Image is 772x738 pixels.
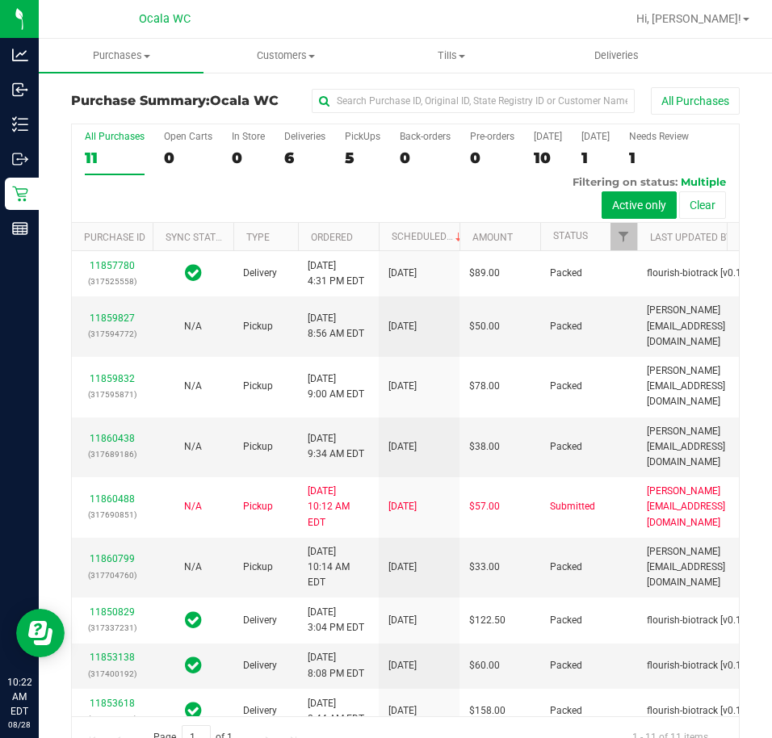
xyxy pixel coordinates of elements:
p: 10:22 AM EDT [7,675,31,719]
span: Pickup [243,499,273,514]
div: Open Carts [164,131,212,142]
div: Back-orders [400,131,451,142]
p: (317704760) [82,568,143,583]
span: [DATE] 9:00 AM EDT [308,371,364,402]
a: 11860799 [90,553,135,564]
a: Purchase ID [84,232,145,243]
button: N/A [184,499,202,514]
span: Multiple [681,175,726,188]
h3: Purchase Summary: [71,94,294,108]
p: (317525558) [82,274,143,289]
span: Not Applicable [184,380,202,392]
span: Customers [204,48,367,63]
span: Ocala WC [139,12,191,26]
span: Not Applicable [184,321,202,332]
input: Search Purchase ID, Original ID, State Registry ID or Customer Name... [312,89,635,113]
p: (317400192) [82,666,143,681]
a: 11860438 [90,433,135,444]
span: [DATE] 8:56 AM EDT [308,311,364,342]
span: [DATE] [388,379,417,394]
a: Type [246,232,270,243]
a: 11860488 [90,493,135,505]
div: 0 [232,149,265,167]
span: $57.00 [469,499,500,514]
div: 6 [284,149,325,167]
div: Needs Review [629,131,689,142]
span: [DATE] [388,703,417,719]
div: In Store [232,131,265,142]
iframe: Resource center [16,609,65,657]
inline-svg: Inbound [12,82,28,98]
div: 0 [400,149,451,167]
span: Packed [550,658,582,673]
a: Scheduled [392,231,465,242]
span: flourish-biotrack [v0.1.0] [647,266,752,281]
p: (317337231) [82,620,143,635]
span: Pickup [243,439,273,455]
a: Filter [610,223,637,250]
span: Pickup [243,560,273,575]
span: $50.00 [469,319,500,334]
span: Packed [550,613,582,628]
span: [DATE] 3:04 PM EDT [308,605,364,635]
span: Deliveries [573,48,661,63]
div: 0 [164,149,212,167]
div: PickUps [345,131,380,142]
span: [DATE] [388,613,417,628]
div: [DATE] [581,131,610,142]
div: 1 [629,149,689,167]
a: Deliveries [534,39,699,73]
span: Packed [550,319,582,334]
a: 11859832 [90,373,135,384]
span: Packed [550,379,582,394]
span: Submitted [550,499,595,514]
span: Not Applicable [184,441,202,452]
inline-svg: Outbound [12,151,28,167]
span: [DATE] 10:12 AM EDT [308,484,369,530]
span: $122.50 [469,613,506,628]
a: Tills [369,39,534,73]
span: Delivery [243,703,277,719]
button: All Purchases [651,87,740,115]
span: [DATE] 8:08 PM EDT [308,650,364,681]
div: 5 [345,149,380,167]
span: Packed [550,560,582,575]
button: N/A [184,319,202,334]
span: flourish-biotrack [v0.1.0] [647,658,752,673]
span: In Sync [185,654,202,677]
span: Hi, [PERSON_NAME]! [636,12,741,25]
span: [DATE] [388,560,417,575]
div: 10 [534,149,562,167]
span: [DATE] [388,266,417,281]
span: In Sync [185,262,202,284]
span: $158.00 [469,703,506,719]
span: Packed [550,266,582,281]
div: 1 [581,149,610,167]
a: Amount [472,232,513,243]
button: Clear [679,191,726,219]
a: Sync Status [166,232,228,243]
a: Ordered [311,232,353,243]
span: [DATE] 8:44 AM EDT [308,696,364,727]
div: All Purchases [85,131,145,142]
p: (317595871) [82,387,143,402]
button: N/A [184,439,202,455]
span: [DATE] [388,499,417,514]
span: $33.00 [469,560,500,575]
span: Packed [550,703,582,719]
div: 11 [85,149,145,167]
a: 11853138 [90,652,135,663]
span: $78.00 [469,379,500,394]
span: Tills [370,48,533,63]
inline-svg: Inventory [12,116,28,132]
button: Active only [602,191,677,219]
span: Pickup [243,319,273,334]
span: In Sync [185,609,202,631]
span: [DATE] 4:31 PM EDT [308,258,364,289]
span: $38.00 [469,439,500,455]
span: Not Applicable [184,501,202,512]
a: 11859827 [90,312,135,324]
p: (317594772) [82,326,143,342]
span: flourish-biotrack [v0.1.0] [647,613,752,628]
a: Last Updated By [650,232,732,243]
